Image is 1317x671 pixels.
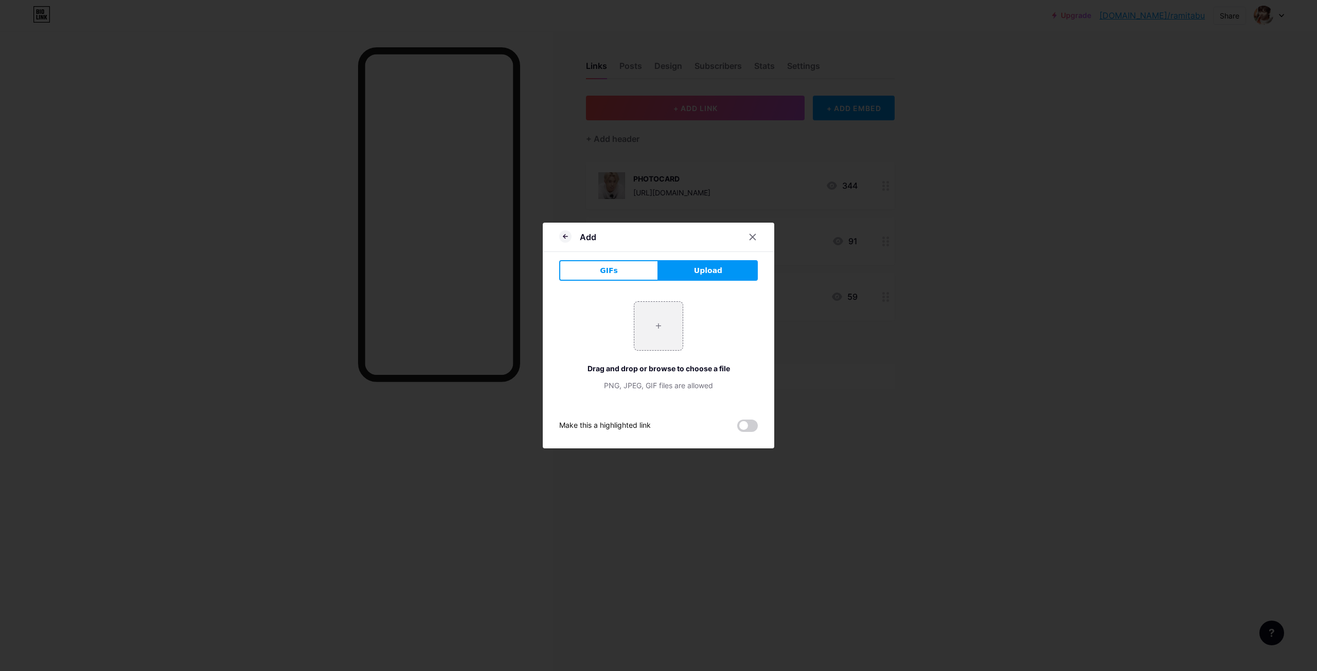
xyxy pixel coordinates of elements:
[580,231,596,243] div: Add
[559,420,651,432] div: Make this a highlighted link
[600,265,618,276] span: GIFs
[559,380,758,391] div: PNG, JPEG, GIF files are allowed
[658,260,758,281] button: Upload
[559,363,758,374] div: Drag and drop or browse to choose a file
[559,260,658,281] button: GIFs
[694,265,722,276] span: Upload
